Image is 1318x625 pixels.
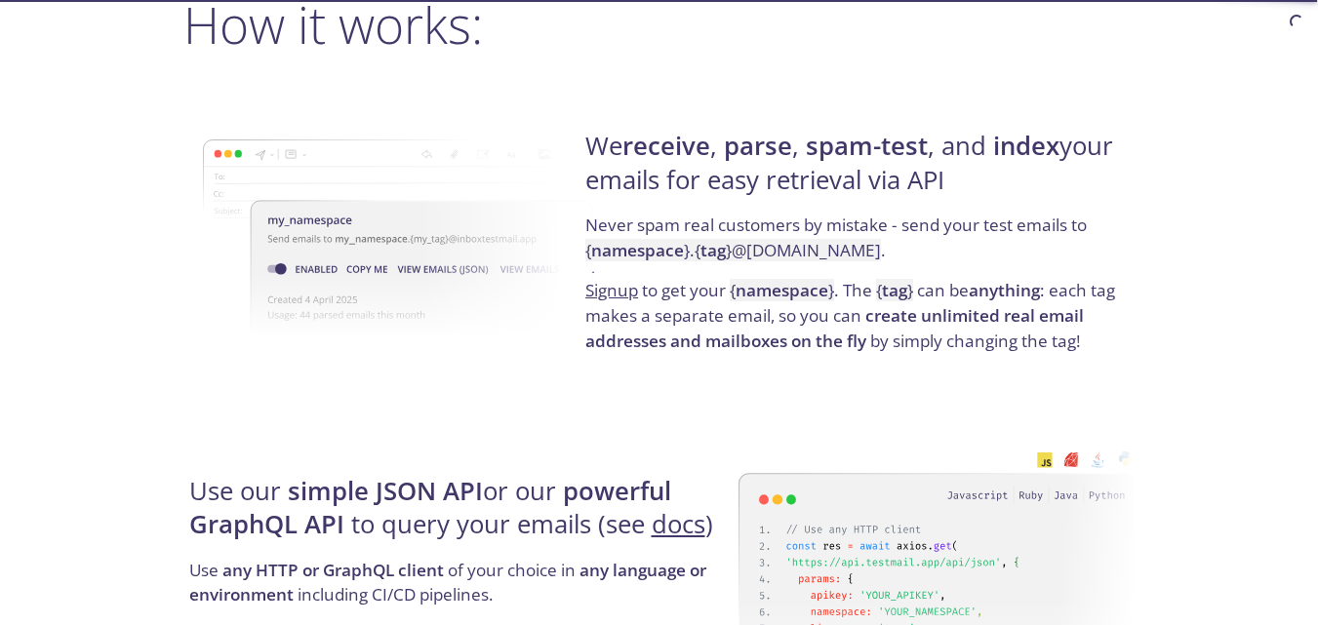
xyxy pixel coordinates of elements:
strong: namespace [736,279,828,301]
code: { } [730,279,834,301]
strong: parse [724,129,792,163]
strong: tag [700,239,726,261]
strong: index [993,129,1059,163]
h4: We , , , and your emails for easy retrieval via API [585,130,1129,213]
strong: receive [622,129,710,163]
strong: powerful GraphQL API [189,474,671,541]
p: to get your . The can be : each tag makes a separate email, so you can by simply changing the tag! [585,278,1129,353]
p: Never spam real customers by mistake - send your test emails to . [585,213,1129,278]
a: docs [652,507,705,541]
a: Signup [585,279,638,301]
strong: create unlimited real email addresses and mailboxes on the fly [585,304,1084,352]
code: { } . { } @[DOMAIN_NAME] [585,239,881,261]
strong: any HTTP or GraphQL client [222,559,444,581]
strong: spam-test [806,129,928,163]
p: Use of your choice in including CI/CD pipelines. [189,558,733,623]
strong: simple JSON API [288,474,483,508]
h4: Use our or our to query your emails (see ) [189,475,733,558]
strong: anything [969,279,1040,301]
img: namespace-image [203,85,600,393]
strong: any language or environment [189,559,706,606]
strong: tag [882,279,907,301]
strong: namespace [591,239,684,261]
code: { } [876,279,913,301]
